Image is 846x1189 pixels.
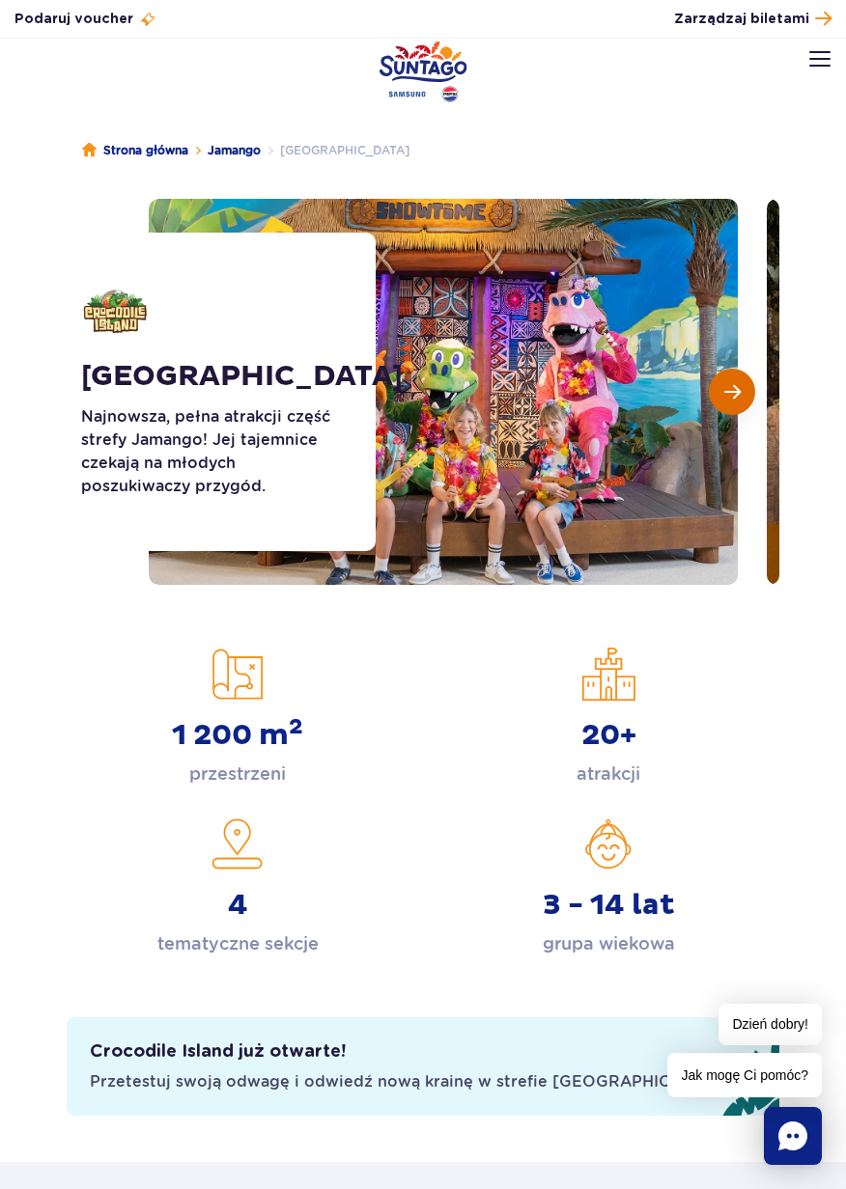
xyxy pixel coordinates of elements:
[543,888,675,923] strong: 3 - 14 lat
[719,1004,822,1045] span: Dzień dobry!
[81,359,347,394] h1: [GEOGRAPHIC_DATA]
[90,1071,733,1092] span: Przetestuj swoją odwagę i odwiedź nową krainę w strefie [GEOGRAPHIC_DATA].
[543,930,675,957] p: grupa wiekowa
[81,405,347,498] p: Najnowsza, pełna atrakcji część strefy Jamango! Jej tajemnice czekają na młodych poszukiwaczy prz...
[82,141,188,160] a: Strona główna
[172,718,303,753] strong: 1 200 m
[289,713,303,740] sup: 2
[189,760,286,788] p: przestrzeni
[674,10,809,29] span: Zarządzaj biletami
[90,1040,346,1064] h2: Crocodile Island już otwarte!
[764,1107,822,1165] div: Chat
[667,1053,822,1097] span: Jak mogę Ci pomóc?
[380,41,467,102] a: Park of Poland
[577,760,640,788] p: atrakcji
[157,930,319,957] p: tematyczne sekcje
[581,718,636,753] strong: 20+
[228,888,248,923] strong: 4
[809,51,831,67] img: Open menu
[14,10,133,29] span: Podaruj voucher
[709,369,755,415] button: Następny slajd
[674,6,832,32] a: Zarządzaj biletami
[14,10,156,29] a: Podaruj voucher
[208,141,261,160] a: Jamango
[261,141,409,160] li: [GEOGRAPHIC_DATA]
